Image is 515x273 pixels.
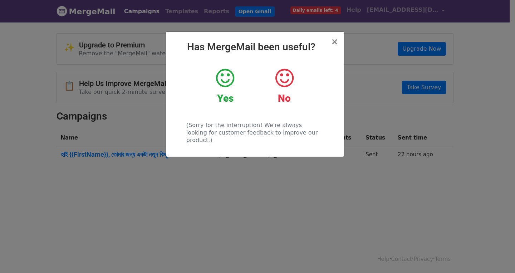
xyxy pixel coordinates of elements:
[260,67,308,105] a: No
[172,41,338,53] h2: Has MergeMail been useful?
[217,92,234,104] strong: Yes
[186,121,323,144] p: (Sorry for the interruption! We're always looking for customer feedback to improve our product.)
[278,92,291,104] strong: No
[331,37,338,47] span: ×
[331,37,338,46] button: Close
[201,67,249,105] a: Yes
